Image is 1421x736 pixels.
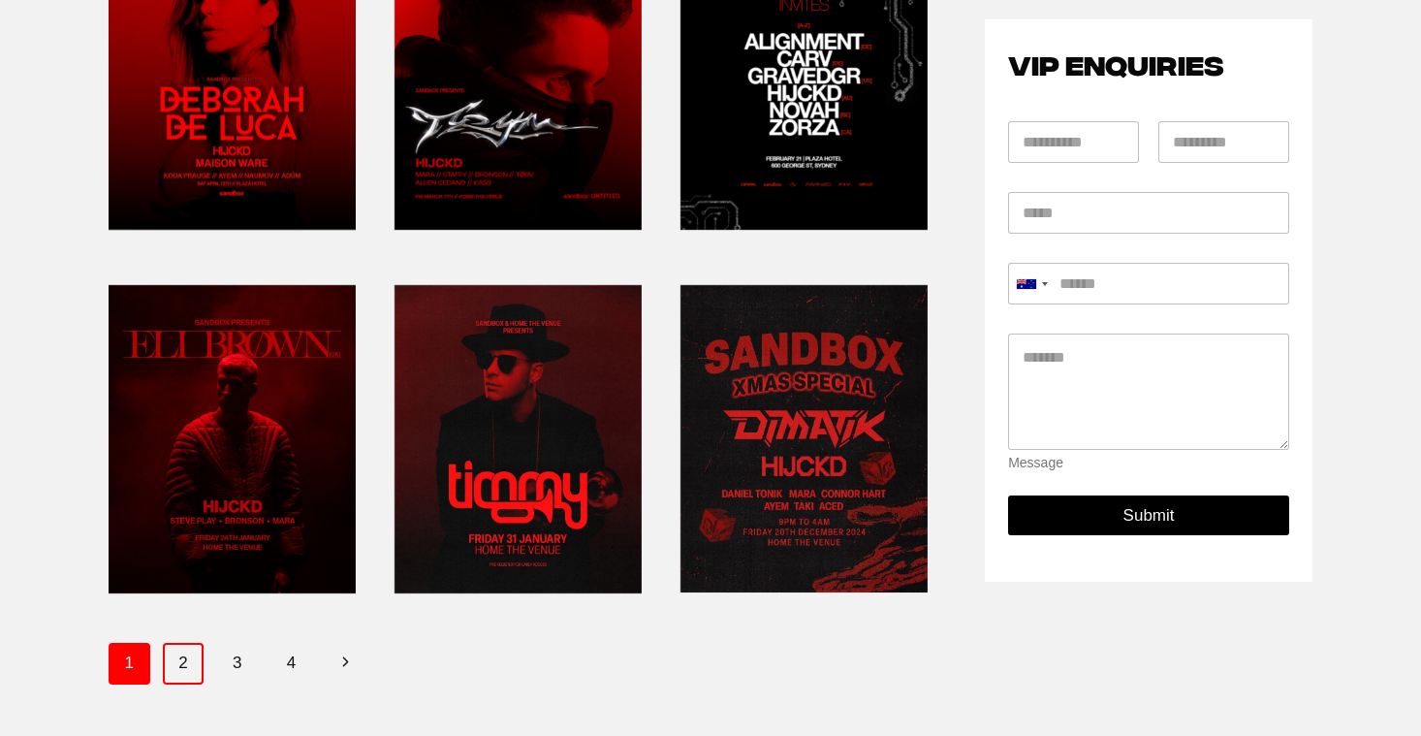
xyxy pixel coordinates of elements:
[270,643,312,684] a: 4
[109,643,928,684] nav: Page navigation
[1008,263,1055,304] button: Selected country
[216,643,258,684] a: 3
[163,643,205,684] a: 2
[1008,496,1289,535] button: Submit
[1008,43,1289,83] h2: VIP ENQUIRIES
[109,643,150,684] span: 1
[1008,263,1289,304] input: Mobile
[1008,455,1289,471] div: Message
